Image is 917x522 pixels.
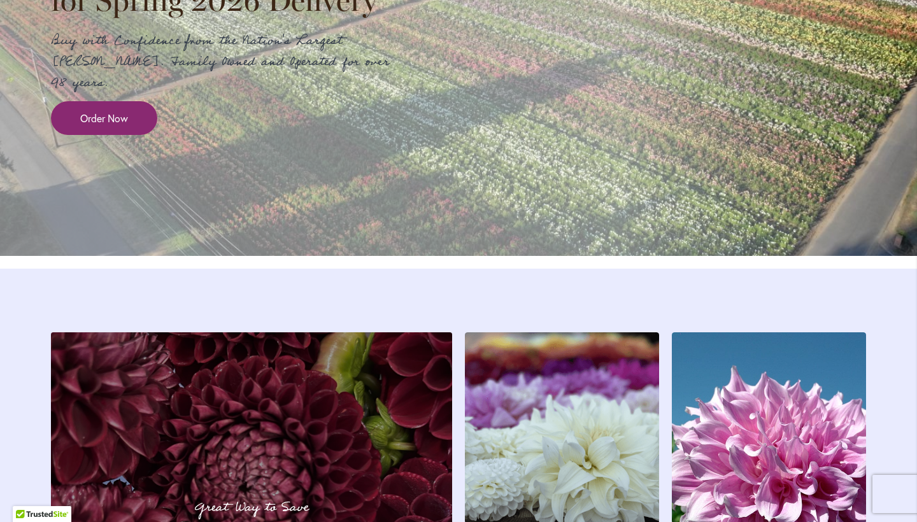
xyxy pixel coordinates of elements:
p: Great Way to Save [66,497,437,518]
p: Buy with Confidence from the Nation's Largest [PERSON_NAME]. Family Owned and Operated for over 9... [51,31,401,94]
span: Order Now [80,111,128,125]
a: Order Now [51,101,157,135]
